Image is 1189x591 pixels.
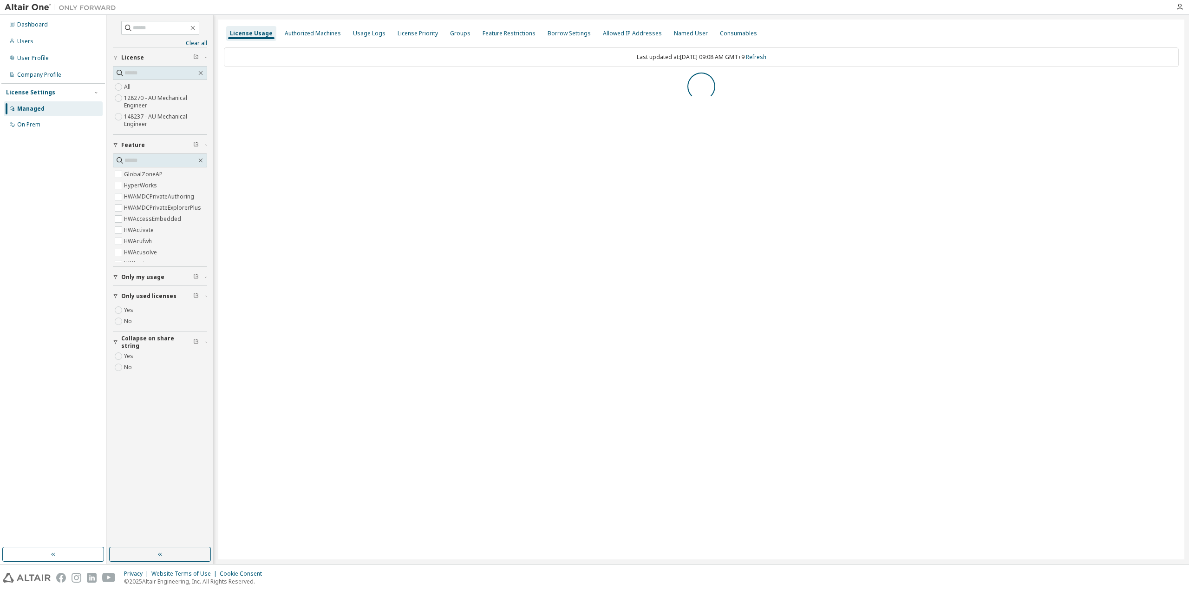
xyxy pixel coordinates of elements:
[5,3,121,12] img: Altair One
[124,202,203,213] label: HWAMDCPrivateExplorerPlus
[193,273,199,281] span: Clear filter
[124,191,196,202] label: HWAMDCPrivateAuthoring
[124,180,159,191] label: HyperWorks
[483,30,536,37] div: Feature Restrictions
[113,135,207,155] button: Feature
[87,573,97,583] img: linkedin.svg
[121,335,193,350] span: Collapse on share string
[151,570,220,578] div: Website Terms of Use
[674,30,708,37] div: Named User
[603,30,662,37] div: Allowed IP Addresses
[17,105,45,113] div: Managed
[398,30,438,37] div: License Priority
[124,111,207,130] label: 148237 - AU Mechanical Engineer
[193,54,199,61] span: Clear filter
[124,305,135,316] label: Yes
[17,121,40,128] div: On Prem
[102,573,116,583] img: youtube.svg
[124,258,158,269] label: HWAcutrace
[121,54,144,61] span: License
[746,53,766,61] a: Refresh
[124,570,151,578] div: Privacy
[124,93,207,111] label: 128270 - AU Mechanical Engineer
[113,332,207,352] button: Collapse on share string
[113,40,207,47] a: Clear all
[124,351,135,362] label: Yes
[220,570,268,578] div: Cookie Consent
[720,30,757,37] div: Consumables
[124,236,154,247] label: HWAcufwh
[113,267,207,287] button: Only my usage
[17,54,49,62] div: User Profile
[124,362,134,373] label: No
[124,213,183,225] label: HWAccessEmbedded
[548,30,591,37] div: Borrow Settings
[193,292,199,300] span: Clear filter
[113,47,207,68] button: License
[17,21,48,28] div: Dashboard
[285,30,341,37] div: Authorized Machines
[3,573,51,583] img: altair_logo.svg
[72,573,81,583] img: instagram.svg
[193,339,199,346] span: Clear filter
[121,141,145,149] span: Feature
[224,47,1179,67] div: Last updated at: [DATE] 09:08 AM GMT+9
[124,169,164,180] label: GlobalZoneAP
[121,292,176,300] span: Only used licenses
[124,225,156,236] label: HWActivate
[124,316,134,327] label: No
[17,38,33,45] div: Users
[56,573,66,583] img: facebook.svg
[230,30,273,37] div: License Usage
[17,71,61,79] div: Company Profile
[124,578,268,585] p: © 2025 Altair Engineering, Inc. All Rights Reserved.
[6,89,55,96] div: License Settings
[113,286,207,306] button: Only used licenses
[124,247,159,258] label: HWAcusolve
[124,81,132,93] label: All
[450,30,470,37] div: Groups
[193,141,199,149] span: Clear filter
[353,30,385,37] div: Usage Logs
[121,273,164,281] span: Only my usage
